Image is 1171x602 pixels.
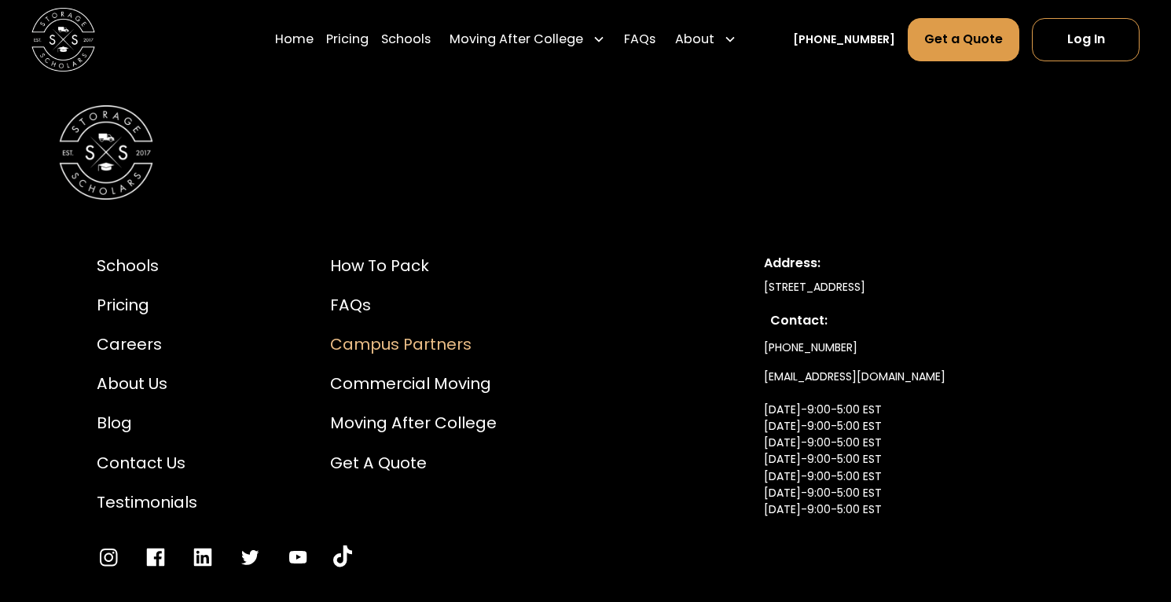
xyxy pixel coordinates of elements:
[97,451,197,475] a: Contact Us
[97,293,197,317] a: Pricing
[97,254,197,277] a: Schools
[144,545,167,569] a: Go to Facebook
[286,545,310,569] a: Go to YouTube
[908,18,1019,61] a: Get a Quote
[381,17,431,61] a: Schools
[669,17,743,61] div: About
[443,17,611,61] div: Moving After College
[624,17,655,61] a: FAQs
[97,545,120,569] a: Go to Instagram
[770,311,1068,330] div: Contact:
[31,8,94,71] img: Storage Scholars main logo
[330,411,497,435] a: Moving After College
[238,545,262,569] a: Go to Twitter
[330,451,497,475] a: Get a Quote
[764,254,1074,273] div: Address:
[330,372,497,395] a: Commercial Moving
[793,31,895,48] a: [PHONE_NUMBER]
[326,17,369,61] a: Pricing
[330,254,497,277] a: How to Pack
[191,545,215,569] a: Go to LinkedIn
[1032,18,1140,61] a: Log In
[764,333,857,362] a: [PHONE_NUMBER]
[97,332,197,356] a: Careers
[330,293,497,317] a: FAQs
[97,490,197,514] a: Testimonials
[97,411,197,435] a: Blog
[450,30,583,49] div: Moving After College
[764,362,945,557] a: [EMAIL_ADDRESS][DOMAIN_NAME][DATE]-9:00-5:00 EST[DATE]-9:00-5:00 EST[DATE]-9:00-5:00 EST[DATE]-9:...
[333,545,352,569] a: Go to YouTube
[764,279,1074,295] div: [STREET_ADDRESS]
[59,105,154,200] img: Storage Scholars Logomark.
[330,332,497,356] a: Campus Partners
[97,372,197,395] a: About Us
[275,17,314,61] a: Home
[675,30,714,49] div: About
